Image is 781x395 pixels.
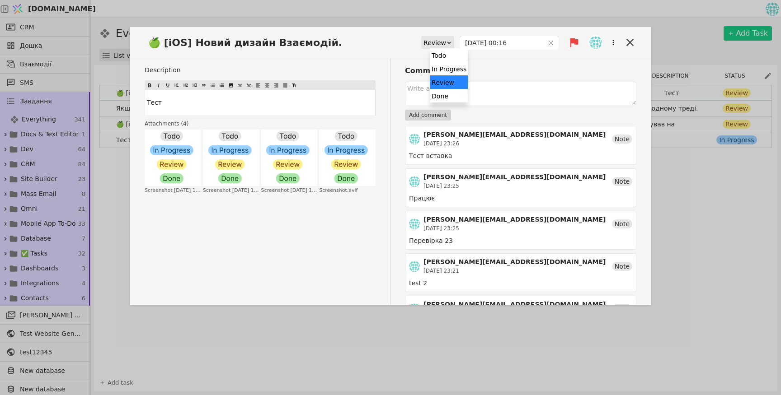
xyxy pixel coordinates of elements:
div: [PERSON_NAME][EMAIL_ADDRESS][DOMAIN_NAME] [423,215,606,224]
img: ih [409,218,420,229]
div: Працює [409,194,632,203]
div: In Progress [430,62,468,75]
div: [DATE] 23:25 [423,182,606,190]
div: [DATE] 23:21 [423,267,606,275]
div: Перевірка 23 [409,236,632,246]
div: Done [430,89,468,102]
div: [PERSON_NAME][EMAIL_ADDRESS][DOMAIN_NAME] [423,257,606,267]
button: Clear [548,40,554,46]
div: Тест вставка [409,151,632,161]
img: ih [589,36,602,49]
div: Note [612,262,632,271]
div: Note [612,219,632,228]
div: [PERSON_NAME][EMAIL_ADDRESS][DOMAIN_NAME] [423,130,606,139]
div: Note [612,135,632,144]
div: test 2 [409,279,632,288]
img: ih [409,303,420,314]
div: [DATE] 23:26 [423,139,606,148]
label: Description [145,65,376,75]
img: ih [409,176,420,187]
div: [PERSON_NAME][EMAIL_ADDRESS][DOMAIN_NAME] [423,172,606,182]
h4: Attachments ( 4 ) [145,120,376,128]
input: dd.MM.yyyy HH:mm [460,37,544,49]
img: ih [409,261,420,272]
div: [DATE] 23:25 [423,224,606,232]
div: Review [423,37,446,49]
span: 🍏 [iOS] Новий дизайн Взаємодій. [145,35,351,50]
div: Todo [430,48,468,62]
svg: close [548,40,554,46]
div: Note [612,304,632,313]
div: Note [612,177,632,186]
div: Review [430,75,468,89]
button: Add comment [405,110,451,121]
img: ih [409,134,420,144]
h3: Comments [405,65,636,76]
span: Тест [147,99,162,106]
div: [PERSON_NAME][EMAIL_ADDRESS][DOMAIN_NAME] [423,300,606,309]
